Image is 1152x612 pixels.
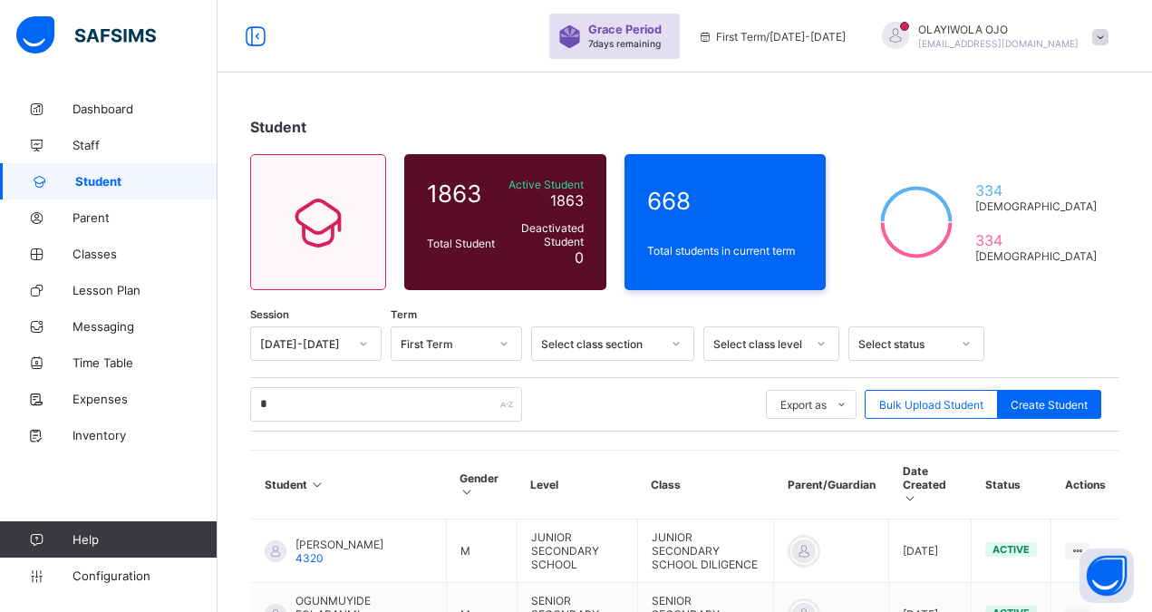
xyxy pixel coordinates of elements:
span: 7 days remaining [588,38,661,49]
span: Parent [73,210,218,225]
div: Total Student [422,232,499,255]
span: 0 [575,248,584,267]
span: [PERSON_NAME] [295,538,383,551]
span: Classes [73,247,218,261]
th: Class [637,451,773,520]
td: JUNIOR SECONDARY SCHOOL [517,520,637,583]
span: Student [250,118,306,136]
span: [EMAIL_ADDRESS][DOMAIN_NAME] [918,38,1079,49]
img: sticker-purple.71386a28dfed39d6af7621340158ba97.svg [558,25,581,48]
td: JUNIOR SECONDARY SCHOOL DILIGENCE [637,520,773,583]
img: safsims [16,16,156,54]
div: Select class level [713,337,806,351]
span: [DEMOGRAPHIC_DATA] [975,199,1097,213]
i: Sort in Ascending Order [460,485,475,499]
span: 334 [975,181,1097,199]
span: Session [250,308,289,321]
span: Bulk Upload Student [879,398,983,412]
span: active [992,543,1030,556]
span: Messaging [73,319,218,334]
div: Select status [858,337,951,351]
th: Parent/Guardian [774,451,889,520]
div: [DATE]-[DATE] [260,337,348,351]
span: Active Student [504,178,584,191]
span: Deactivated Student [504,221,584,248]
th: Status [972,451,1051,520]
th: Gender [446,451,517,520]
span: Time Table [73,355,218,370]
td: M [446,520,517,583]
span: Student [75,174,218,189]
span: 668 [647,187,804,215]
span: 1863 [550,191,584,209]
span: Configuration [73,568,217,583]
div: Select class section [541,337,661,351]
i: Sort in Ascending Order [903,491,918,505]
th: Level [517,451,637,520]
span: Inventory [73,428,218,442]
span: session/term information [698,30,846,44]
span: Lesson Plan [73,283,218,297]
span: Expenses [73,392,218,406]
span: [DEMOGRAPHIC_DATA] [975,249,1097,263]
div: OLAYIWOLAOJO [864,22,1118,52]
span: Export as [780,398,827,412]
th: Student [251,451,447,520]
span: Help [73,532,217,547]
span: Total students in current term [647,244,804,257]
span: 4320 [295,551,324,565]
span: Dashboard [73,102,218,116]
th: Date Created [889,451,972,520]
span: Grace Period [588,23,662,36]
span: OLAYIWOLA OJO [918,23,1079,36]
th: Actions [1051,451,1119,520]
button: Open asap [1079,549,1134,603]
i: Sort in Ascending Order [310,478,325,491]
div: First Term [401,337,489,351]
span: Create Student [1011,398,1088,412]
span: 1863 [427,180,495,208]
span: Term [391,308,417,321]
td: [DATE] [889,520,972,583]
span: 334 [975,231,1097,249]
span: Staff [73,138,218,152]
